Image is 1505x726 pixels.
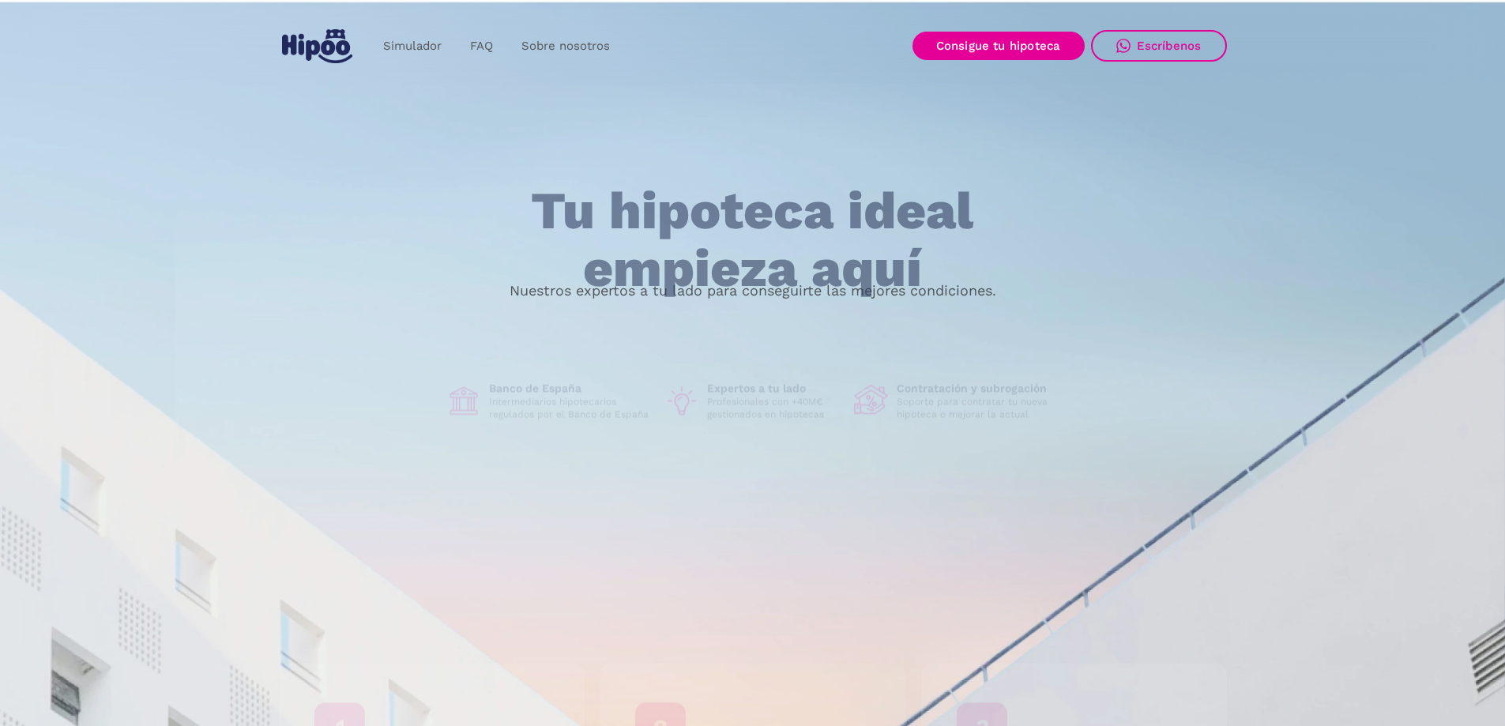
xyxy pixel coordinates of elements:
[912,32,1085,60] a: Consigue tu hipoteca
[489,396,652,421] p: Intermediarios hipotecarios regulados por el Banco de España
[510,284,996,297] p: Nuestros expertos a tu lado para conseguirte las mejores condiciones.
[897,396,1059,421] p: Soporte para contratar tu nueva hipoteca o mejorar la actual
[897,382,1059,396] h1: Contratación y subrogación
[456,31,507,62] a: FAQ
[1091,30,1227,62] a: Escríbenos
[707,382,841,396] h1: Expertos a tu lado
[489,382,652,396] h1: Banco de España
[507,31,624,62] a: Sobre nosotros
[453,182,1052,297] h1: Tu hipoteca ideal empieza aquí
[1137,39,1202,53] div: Escríbenos
[369,31,456,62] a: Simulador
[279,23,356,70] a: home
